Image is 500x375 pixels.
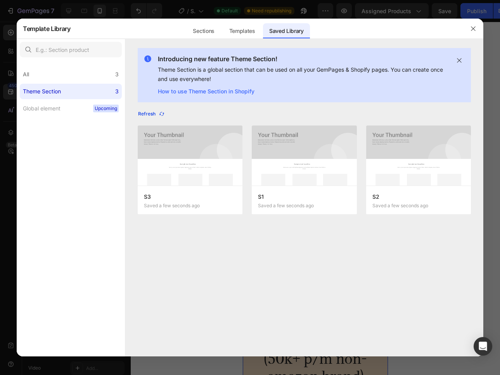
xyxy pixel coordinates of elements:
p: Saved a few seconds ago [372,203,428,208]
h2: How does it work? (50k+ p/m non-amazon brand) [6,310,139,365]
strong: [PERSON_NAME] , MySweetSmile Ltd [19,245,121,252]
div: Theme Section [23,87,61,96]
img: Placeholder.png [366,126,471,186]
div: Saved Library [263,23,310,39]
div: Open Intercom Messenger [474,337,492,356]
span: Upcoming [93,105,119,112]
p: Saved a few seconds ago [144,203,200,208]
p: Theme Section is a global section that can be used on all your GemPages & Shopify pages. You can ... [158,65,448,84]
h2: Template Library [23,19,71,39]
div: Templates [223,23,261,39]
p: Introducing new feature Theme Section! [158,54,448,64]
img: gempages_557898397873341365-9838a76b-77c7-44a1-9d14-02c03bd125b4.svg [58,258,82,282]
div: Global element [23,104,61,113]
div: 3 [115,70,119,79]
p: Create Theme Section [38,291,88,298]
div: All [23,70,29,79]
div: 3 [115,87,119,96]
p: S3 [144,192,236,201]
div: Refresh [138,110,165,117]
img: Placeholder.png [252,126,356,186]
img: Placeholder.png [138,126,242,186]
p: S1 [258,192,350,201]
a: How to use Theme Section in Shopify [158,87,448,96]
p: Saved a few seconds ago [258,203,314,208]
div: Sections [187,23,220,39]
p: S2 [372,192,465,201]
input: E.g.: Section product [20,42,122,57]
button: AI Content [93,290,121,299]
button: Refresh [138,108,165,119]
